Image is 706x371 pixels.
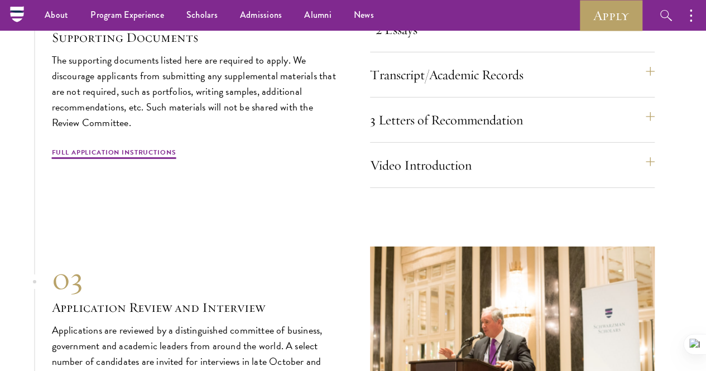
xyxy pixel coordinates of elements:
[52,147,176,161] a: Full Application Instructions
[52,52,337,131] p: The supporting documents listed here are required to apply. We discourage applicants from submitt...
[52,28,337,47] h3: Supporting Documents
[52,259,337,298] div: 03
[370,107,655,133] button: 3 Letters of Recommendation
[370,61,655,88] button: Transcript/Academic Records
[370,152,655,179] button: Video Introduction
[52,298,337,317] h3: Application Review and Interview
